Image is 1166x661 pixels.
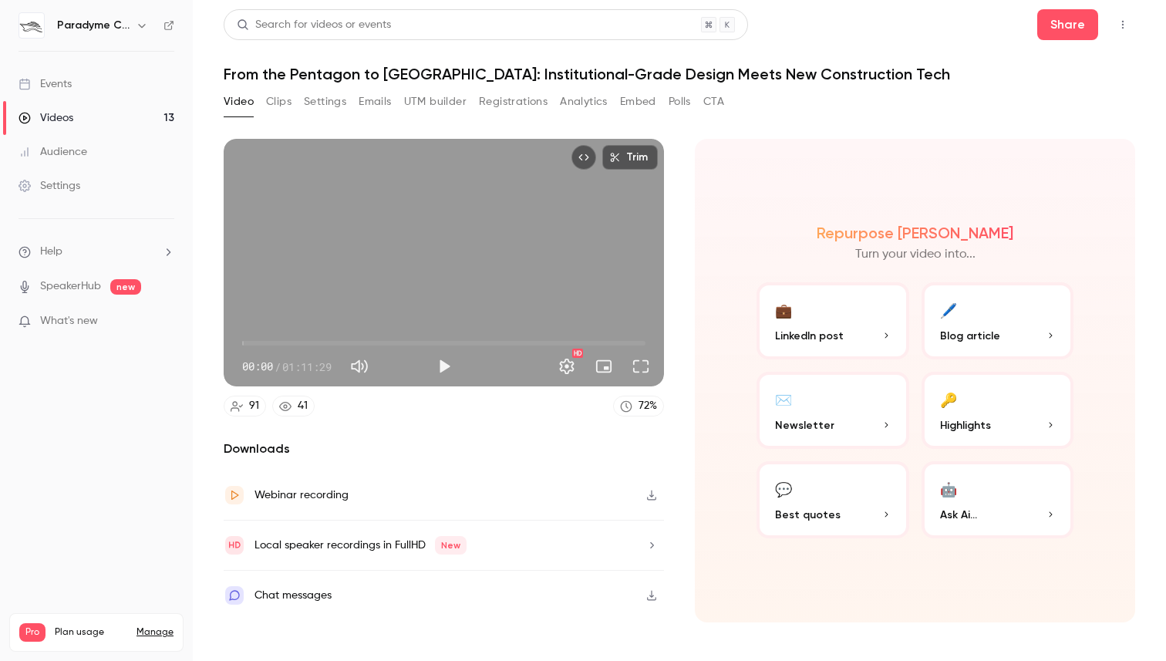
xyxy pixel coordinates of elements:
div: 🔑 [940,387,957,411]
button: 🤖Ask Ai... [922,461,1074,538]
button: 🔑Highlights [922,372,1074,449]
a: Manage [136,626,174,639]
button: ✉️Newsletter [757,372,909,449]
button: CTA [703,89,724,114]
h1: From the Pentagon to [GEOGRAPHIC_DATA]: Institutional-Grade Design Meets New Construction Tech [224,65,1135,83]
button: 🖊️Blog article [922,282,1074,359]
h6: Paradyme Companies [57,18,130,33]
div: 00:00 [242,359,332,375]
button: Video [224,89,254,114]
div: ✉️ [775,387,792,411]
button: Polls [669,89,691,114]
span: Help [40,244,62,260]
h2: Downloads [224,440,664,458]
button: Analytics [560,89,608,114]
span: LinkedIn post [775,328,844,344]
span: Newsletter [775,417,834,433]
div: 91 [249,398,259,414]
span: Ask Ai... [940,507,977,523]
span: What's new [40,313,98,329]
div: Local speaker recordings in FullHD [254,536,467,555]
div: Webinar recording [254,486,349,504]
button: 💬Best quotes [757,461,909,538]
span: Blog article [940,328,1000,344]
div: 💼 [775,298,792,322]
button: Play [429,351,460,382]
p: Turn your video into... [855,245,976,264]
button: Trim [602,145,658,170]
div: Search for videos or events [237,17,391,33]
button: Embed [620,89,656,114]
button: Share [1037,9,1098,40]
span: Highlights [940,417,991,433]
button: Full screen [625,351,656,382]
iframe: Noticeable Trigger [156,315,174,329]
span: new [110,279,141,295]
a: SpeakerHub [40,278,101,295]
h2: Repurpose [PERSON_NAME] [817,224,1013,242]
span: Best quotes [775,507,841,523]
a: 91 [224,396,266,416]
div: 🖊️ [940,298,957,322]
span: 00:00 [242,359,273,375]
button: Top Bar Actions [1110,12,1135,37]
button: Embed video [571,145,596,170]
span: Pro [19,623,45,642]
div: 💬 [775,477,792,501]
button: Settings [551,351,582,382]
button: Turn on miniplayer [588,351,619,382]
button: Mute [344,351,375,382]
button: 💼LinkedIn post [757,282,909,359]
span: Plan usage [55,626,127,639]
div: Videos [19,110,73,126]
button: Settings [304,89,346,114]
span: / [275,359,281,375]
div: Chat messages [254,586,332,605]
div: Settings [19,178,80,194]
div: HD [572,349,583,358]
button: Clips [266,89,291,114]
div: 72 % [639,398,657,414]
span: New [435,536,467,555]
li: help-dropdown-opener [19,244,174,260]
div: 41 [298,398,308,414]
a: 72% [613,396,664,416]
button: Registrations [479,89,548,114]
div: 🤖 [940,477,957,501]
span: 01:11:29 [282,359,332,375]
a: 41 [272,396,315,416]
button: Emails [359,89,391,114]
div: Events [19,76,72,92]
img: Paradyme Companies [19,13,44,38]
button: UTM builder [404,89,467,114]
div: Audience [19,144,87,160]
